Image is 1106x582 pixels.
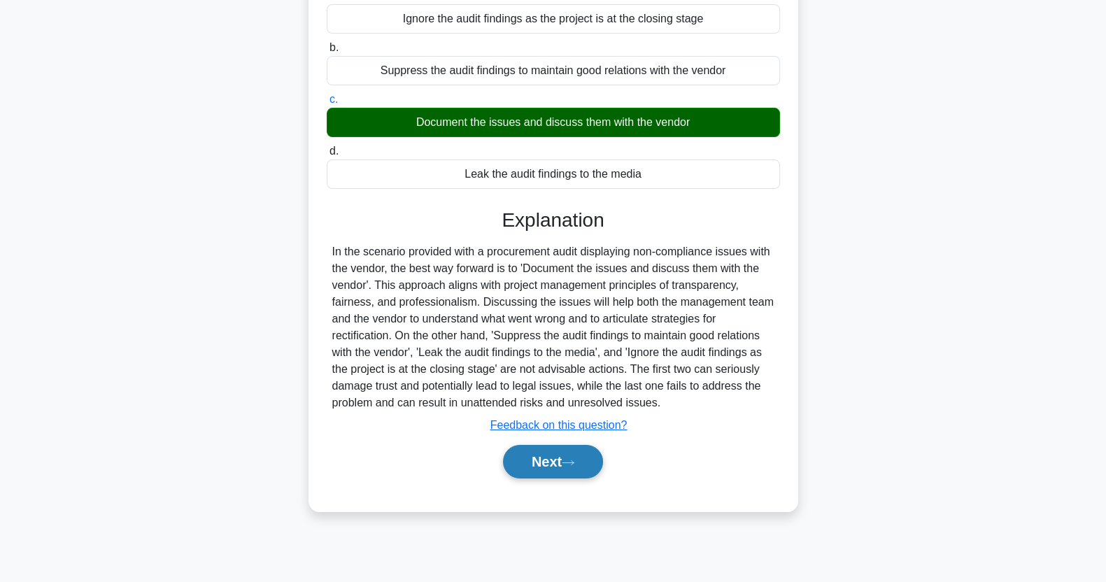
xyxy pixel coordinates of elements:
[327,108,780,137] div: Document the issues and discuss them with the vendor
[335,208,772,232] h3: Explanation
[329,41,339,53] span: b.
[490,419,628,431] a: Feedback on this question?
[327,4,780,34] div: Ignore the audit findings as the project is at the closing stage
[503,445,603,478] button: Next
[327,159,780,189] div: Leak the audit findings to the media
[332,243,774,411] div: In the scenario provided with a procurement audit displaying non-compliance issues with the vendo...
[329,93,338,105] span: c.
[327,56,780,85] div: Suppress the audit findings to maintain good relations with the vendor
[329,145,339,157] span: d.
